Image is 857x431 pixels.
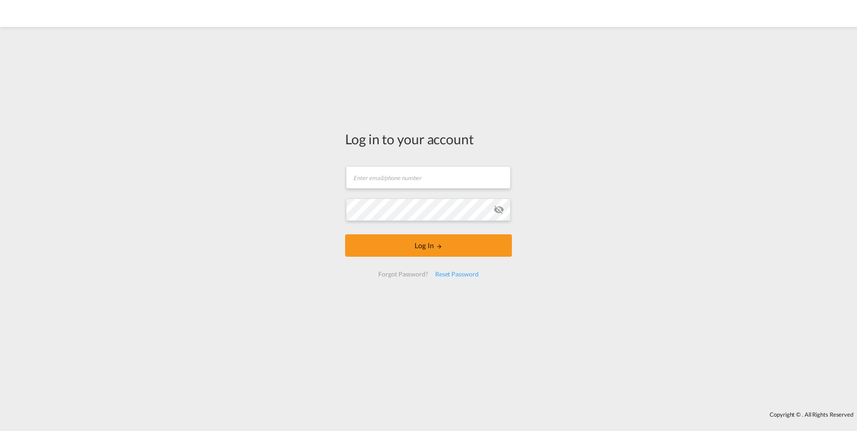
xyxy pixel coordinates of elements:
div: Reset Password [432,266,482,282]
button: LOGIN [345,234,512,257]
md-icon: icon-eye-off [493,204,504,215]
input: Enter email/phone number [346,166,511,189]
div: Forgot Password? [375,266,431,282]
div: Log in to your account [345,129,512,148]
